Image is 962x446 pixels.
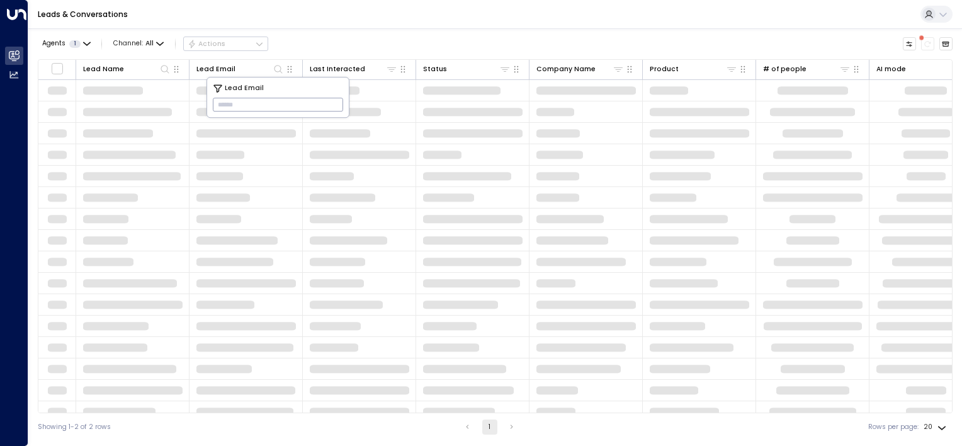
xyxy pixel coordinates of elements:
div: Lead Name [83,63,171,75]
span: Lead Email [225,83,264,94]
div: Company Name [536,64,596,75]
div: Last Interacted [310,63,398,75]
div: Lead Email [196,63,285,75]
span: All [145,40,154,47]
span: 1 [69,40,81,48]
div: 20 [924,420,949,435]
button: Actions [183,37,268,52]
button: Customize [903,37,917,51]
div: Button group with a nested menu [183,37,268,52]
button: Channel:All [110,37,167,50]
div: Status [423,63,511,75]
div: Actions [188,40,226,49]
span: Agents [42,40,65,47]
div: Showing 1-2 of 2 rows [38,422,111,432]
div: Status [423,64,447,75]
div: # of people [763,63,851,75]
div: Lead Name [83,64,124,75]
div: Lead Email [196,64,235,75]
div: Last Interacted [310,64,365,75]
div: # of people [763,64,806,75]
span: There are new threads available. Refresh the grid to view the latest updates. [921,37,935,51]
button: page 1 [482,420,497,435]
div: AI mode [876,64,906,75]
div: Company Name [536,63,625,75]
button: Archived Leads [939,37,953,51]
button: Agents1 [38,37,94,50]
label: Rows per page: [868,422,919,432]
a: Leads & Conversations [38,9,128,20]
div: Product [650,64,679,75]
nav: pagination navigation [460,420,520,435]
div: Product [650,63,738,75]
span: Channel: [110,37,167,50]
